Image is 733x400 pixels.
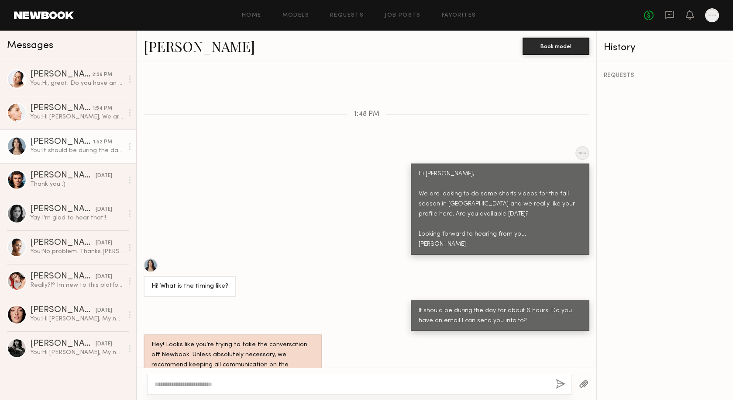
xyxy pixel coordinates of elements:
div: [DATE] [96,205,112,214]
div: [DATE] [96,340,112,348]
div: [PERSON_NAME] [30,104,93,113]
div: Hey! Looks like you’re trying to take the conversation off Newbook. Unless absolutely necessary, ... [151,340,314,380]
div: History [604,43,726,53]
div: You: Hi, great. Do you have an email we can use for you? [30,79,123,87]
div: [PERSON_NAME] [30,272,96,281]
a: Requests [330,13,364,18]
div: [DATE] [96,239,112,247]
div: [PERSON_NAME] [30,306,96,315]
a: Job Posts [385,13,421,18]
div: Hi [PERSON_NAME], We are looking to do some shorts videos for the fall season in [GEOGRAPHIC_DATA... [419,169,582,250]
div: [PERSON_NAME] [30,138,93,146]
div: It should be during the day for about 6 hours. Do you have an email I can send you info to? [419,306,582,326]
a: [PERSON_NAME] [144,37,255,56]
a: Book model [523,42,589,49]
div: [PERSON_NAME] [30,239,96,247]
a: Models [282,13,309,18]
div: REQUESTS [604,73,726,79]
button: Book model [523,38,589,55]
div: Really?!? Im new to this platform… I have no idea where this rate is, I will try to find it! Than... [30,281,123,289]
div: You: It should be during the day for about 6 hours. Do you have an email I can send you info to? [30,146,123,155]
div: You: Hi [PERSON_NAME], My name is [PERSON_NAME], and I'm the Creative Director at "The Sum". We a... [30,315,123,323]
div: Yay I’m glad to hear that!! [30,214,123,222]
div: [DATE] [96,172,112,180]
span: 1:48 PM [354,111,379,118]
div: [PERSON_NAME] [30,171,96,180]
div: [PERSON_NAME] [30,70,92,79]
div: [DATE] [96,306,112,315]
a: Home [242,13,262,18]
a: Favorites [442,13,476,18]
div: You: Hi [PERSON_NAME], My name is [PERSON_NAME], and I'm the Creative Director at "The Sum". We a... [30,348,123,357]
div: 2:56 PM [92,71,112,79]
div: Hi! What is the timing like? [151,282,228,292]
div: Thank you :) [30,180,123,188]
span: Messages [7,41,53,51]
div: [PERSON_NAME] [30,340,96,348]
div: [PERSON_NAME] [30,205,96,214]
div: You: Hi [PERSON_NAME], We are looking to do some shorts videos for the fall season in [GEOGRAPHIC... [30,113,123,121]
div: You: No problem. Thanks [PERSON_NAME]. [30,247,123,256]
div: 1:54 PM [93,104,112,113]
div: [DATE] [96,273,112,281]
div: 1:52 PM [93,138,112,146]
